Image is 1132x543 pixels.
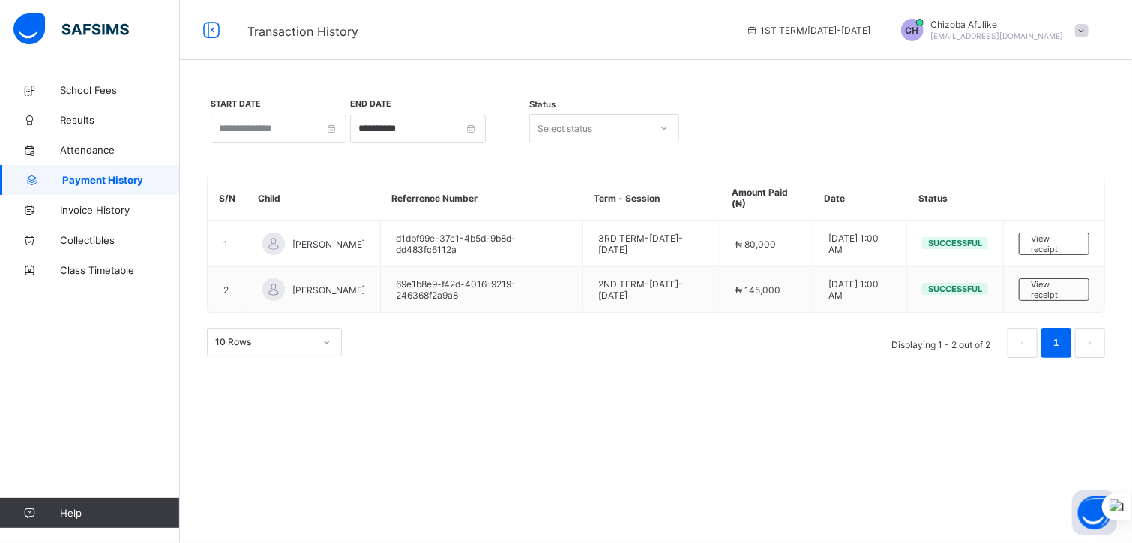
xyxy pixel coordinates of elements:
[208,267,247,313] td: 2
[1008,328,1038,358] li: 上一页
[1031,233,1077,254] span: View receipt
[880,328,1002,358] li: Displaying 1 - 2 out of 2
[211,99,261,109] label: Start Date
[931,19,1064,30] span: Chizoba Afulike
[60,84,180,96] span: School Fees
[720,175,813,221] th: Amount Paid (₦)
[928,238,982,248] span: Successful
[886,19,1096,41] div: ChizobaAfulike
[1075,328,1105,358] li: 下一页
[381,267,583,313] td: 69e1b8e9-f42d-4016-9219-246368f2a9a8
[529,99,556,109] span: Status
[907,175,1004,221] th: Status
[931,31,1064,40] span: [EMAIL_ADDRESS][DOMAIN_NAME]
[60,144,180,156] span: Attendance
[813,175,907,221] th: Date
[735,238,776,250] span: ₦ 80,000
[1031,279,1077,300] span: View receipt
[60,114,180,126] span: Results
[215,337,314,348] div: 10 Rows
[813,221,907,267] td: [DATE] 1:00 AM
[813,267,907,313] td: [DATE] 1:00 AM
[582,175,720,221] th: Term - Session
[60,264,180,276] span: Class Timetable
[292,238,365,250] span: [PERSON_NAME]
[208,221,247,267] td: 1
[292,284,365,295] span: [PERSON_NAME]
[381,221,583,267] td: d1dbf99e-37c1-4b5d-9b8d-dd483fc6112a
[62,174,180,186] span: Payment History
[60,507,179,519] span: Help
[582,221,720,267] td: 3RD TERM - [DATE]-[DATE]
[1072,490,1117,535] button: Open asap
[60,204,180,216] span: Invoice History
[582,267,720,313] td: 2ND TERM - [DATE]-[DATE]
[906,25,919,36] span: CH
[1075,328,1105,358] button: next page
[208,175,247,221] th: S/N
[1008,328,1038,358] button: prev page
[928,283,982,294] span: Successful
[735,284,780,295] span: ₦ 145,000
[13,13,129,45] img: safsims
[1041,328,1071,358] li: 1
[381,175,583,221] th: Referrence Number
[538,114,592,142] div: Select status
[350,99,391,109] label: End Date
[1049,333,1063,352] a: 1
[247,175,381,221] th: Child
[746,25,871,36] span: session/term information
[60,234,180,246] span: Collectibles
[247,24,358,39] span: Transaction History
